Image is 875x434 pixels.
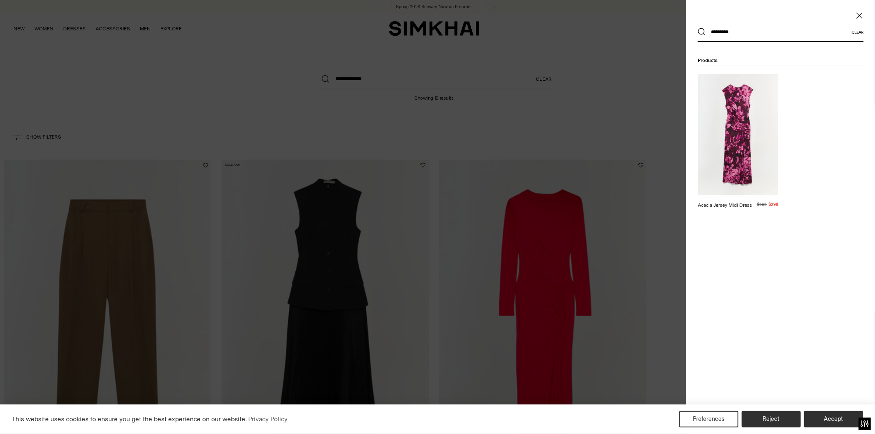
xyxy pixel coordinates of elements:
span: This website uses cookies to ensure you get the best experience on our website. [12,415,247,423]
button: Search [698,28,706,36]
button: Accept [804,411,863,427]
button: Reject [742,411,801,427]
iframe: Sign Up via Text for Offers [7,403,82,427]
button: Close [855,11,864,20]
a: Acacia Jersey Midi Dress Acacia Jersey Midi Dress $595$298 [698,74,778,209]
img: Acacia Jersey Midi Dress [698,74,778,195]
input: What are you looking for? [706,23,852,41]
div: Acacia Jersey Midi Dress [698,201,752,209]
a: Privacy Policy (opens in a new tab) [247,413,289,425]
span: Products [698,57,717,63]
s: $595 [757,202,767,207]
span: $298 [768,202,778,207]
button: Preferences [679,411,738,427]
button: Clear [852,30,864,34]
